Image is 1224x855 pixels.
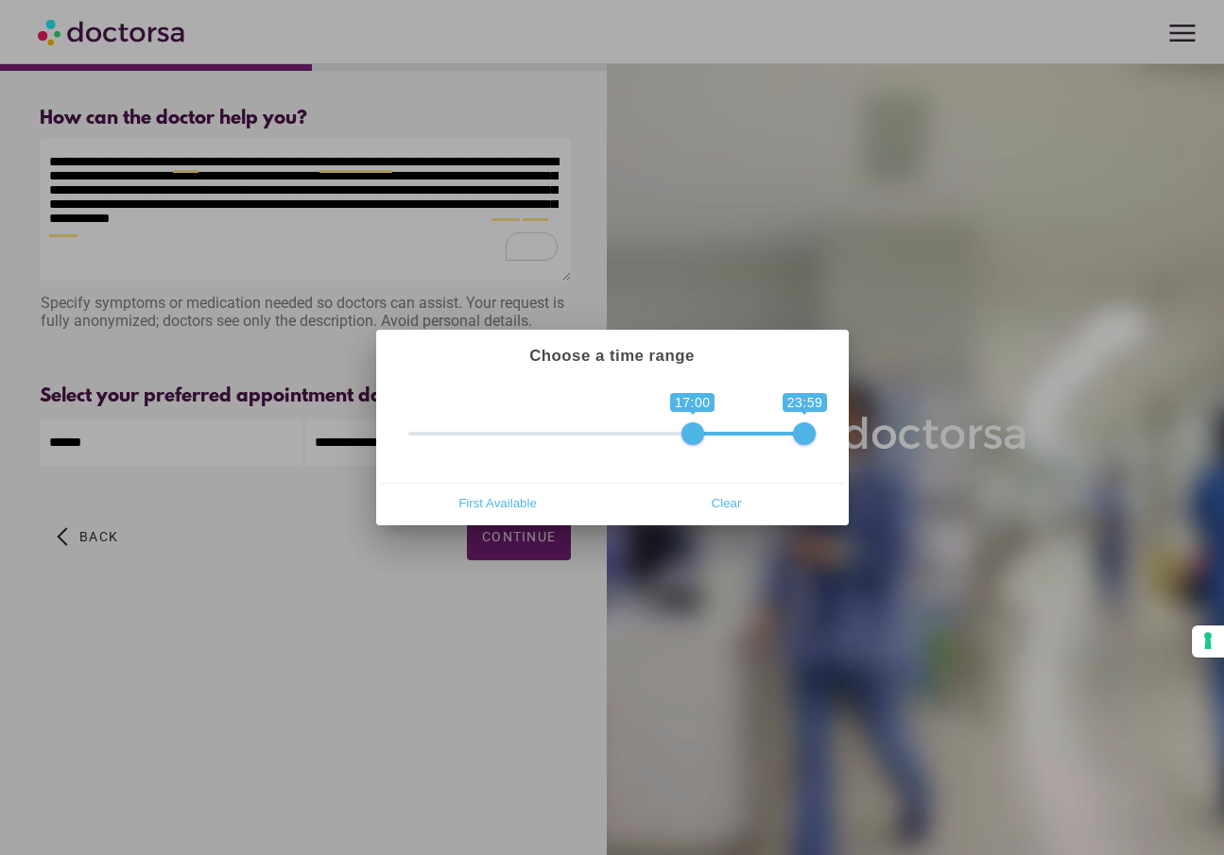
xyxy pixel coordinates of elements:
span: First Available [389,488,607,517]
button: Clear [612,487,841,518]
strong: Choose a time range [529,347,695,365]
span: 17:00 [670,393,715,412]
span: 23:59 [783,393,828,412]
span: Clear [618,488,836,517]
button: Your consent preferences for tracking technologies [1192,625,1224,658]
button: First Available [384,487,612,518]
